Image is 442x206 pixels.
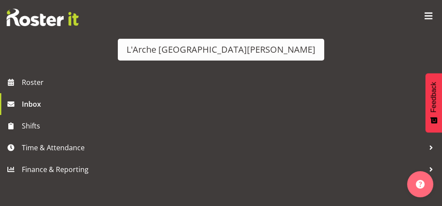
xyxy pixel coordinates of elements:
[416,180,425,189] img: help-xxl-2.png
[22,98,426,111] span: Inbox
[22,163,425,176] span: Finance & Reporting
[425,73,442,132] button: Feedback - Show survey
[7,9,79,26] img: Rosterit website logo
[22,119,425,132] span: Shifts
[22,76,438,89] span: Roster
[127,43,315,56] div: L'Arche [GEOGRAPHIC_DATA][PERSON_NAME]
[22,141,425,154] span: Time & Attendance
[430,82,438,112] span: Feedback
